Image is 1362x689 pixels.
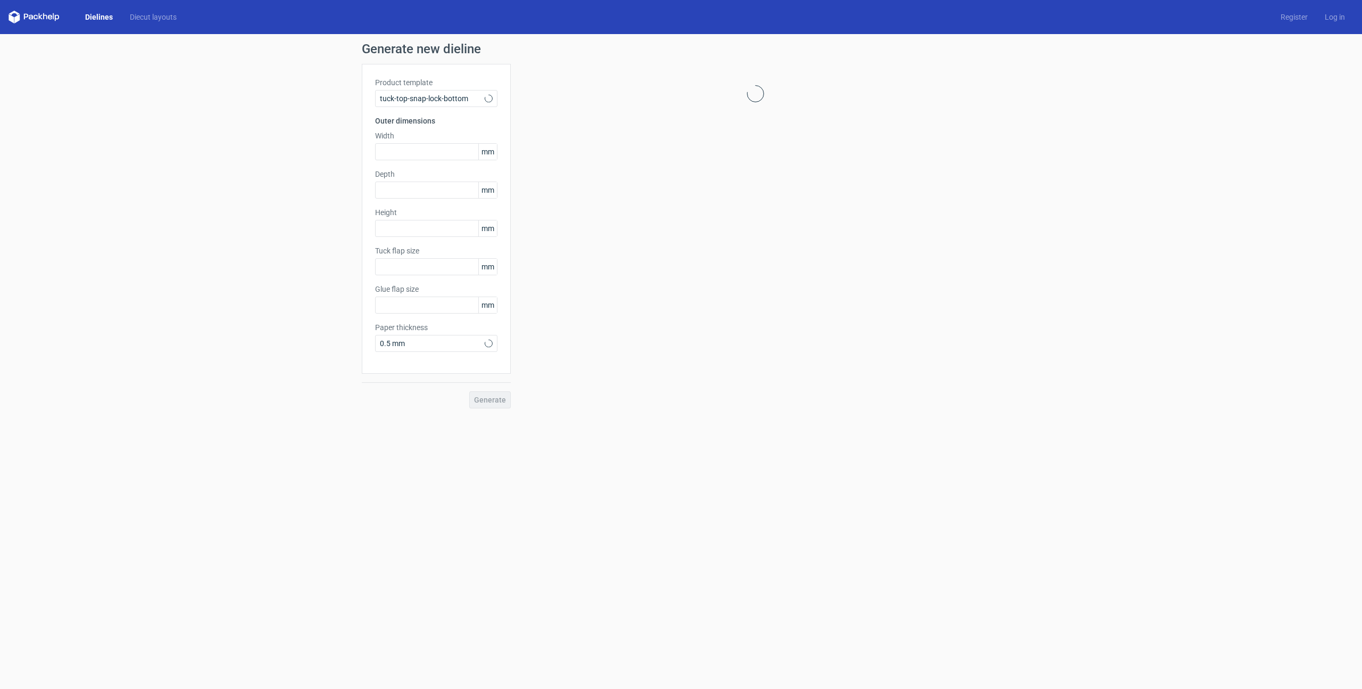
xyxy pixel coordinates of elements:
h3: Outer dimensions [375,116,497,126]
span: mm [478,220,497,236]
label: Height [375,207,497,218]
h1: Generate new dieline [362,43,1000,55]
span: mm [478,182,497,198]
a: Register [1272,12,1316,22]
a: Diecut layouts [121,12,185,22]
span: mm [478,297,497,313]
label: Glue flap size [375,284,497,294]
label: Depth [375,169,497,179]
span: tuck-top-snap-lock-bottom [380,93,485,104]
span: mm [478,144,497,160]
span: 0.5 mm [380,338,485,349]
a: Dielines [77,12,121,22]
label: Tuck flap size [375,245,497,256]
span: mm [478,259,497,275]
label: Width [375,130,497,141]
label: Product template [375,77,497,88]
label: Paper thickness [375,322,497,333]
a: Log in [1316,12,1353,22]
